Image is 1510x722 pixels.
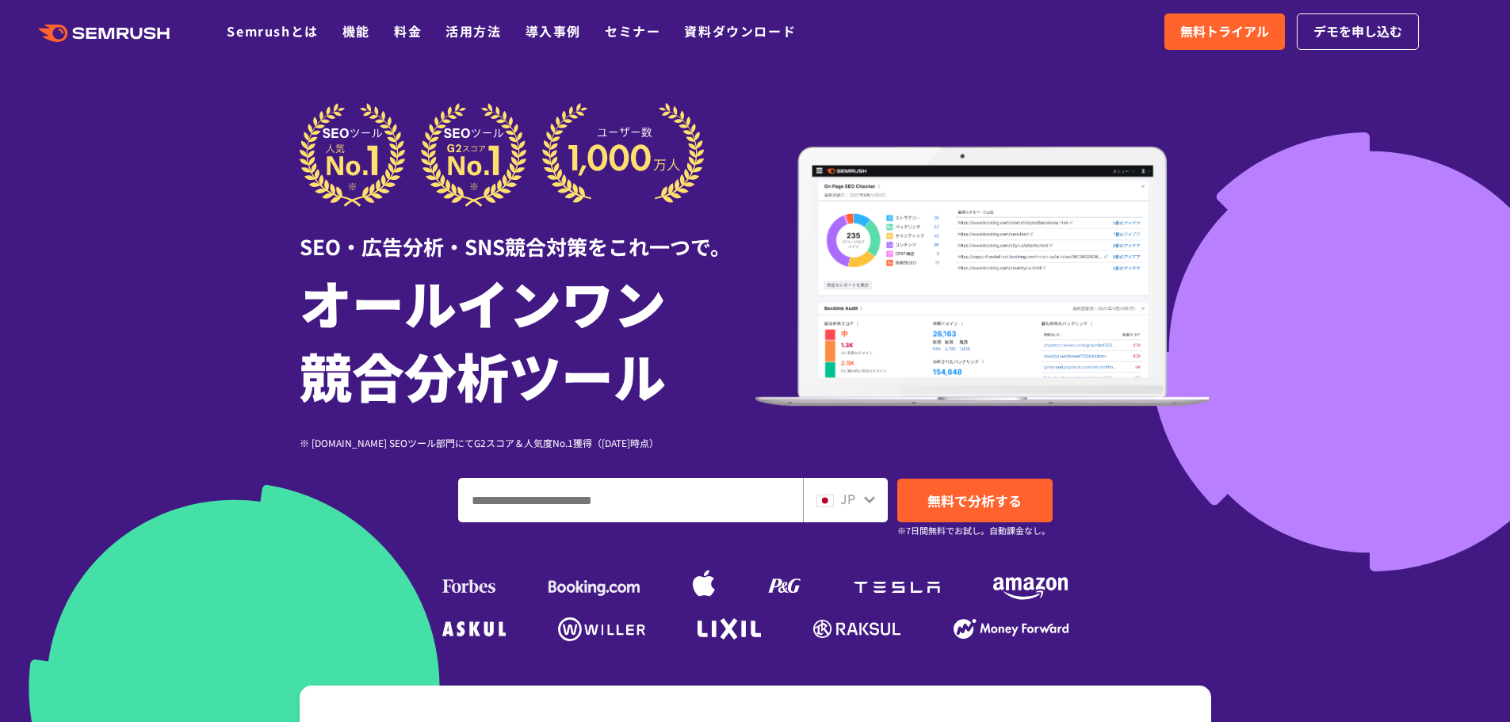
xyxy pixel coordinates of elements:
div: SEO・広告分析・SNS競合対策をこれ一つで。 [300,207,755,262]
span: デモを申し込む [1313,21,1402,42]
span: 無料トライアル [1180,21,1269,42]
a: 機能 [342,21,370,40]
a: 無料で分析する [897,479,1053,522]
a: 導入事例 [526,21,581,40]
span: JP [840,489,855,508]
a: セミナー [605,21,660,40]
h1: オールインワン 競合分析ツール [300,265,755,411]
span: 無料で分析する [927,491,1022,510]
a: 資料ダウンロード [684,21,796,40]
a: 料金 [394,21,422,40]
a: Semrushとは [227,21,318,40]
div: ※ [DOMAIN_NAME] SEOツール部門にてG2スコア＆人気度No.1獲得（[DATE]時点） [300,435,755,450]
a: デモを申し込む [1297,13,1419,50]
a: 無料トライアル [1164,13,1285,50]
small: ※7日間無料でお試し。自動課金なし。 [897,523,1050,538]
input: ドメイン、キーワードまたはURLを入力してください [459,479,802,521]
a: 活用方法 [445,21,501,40]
